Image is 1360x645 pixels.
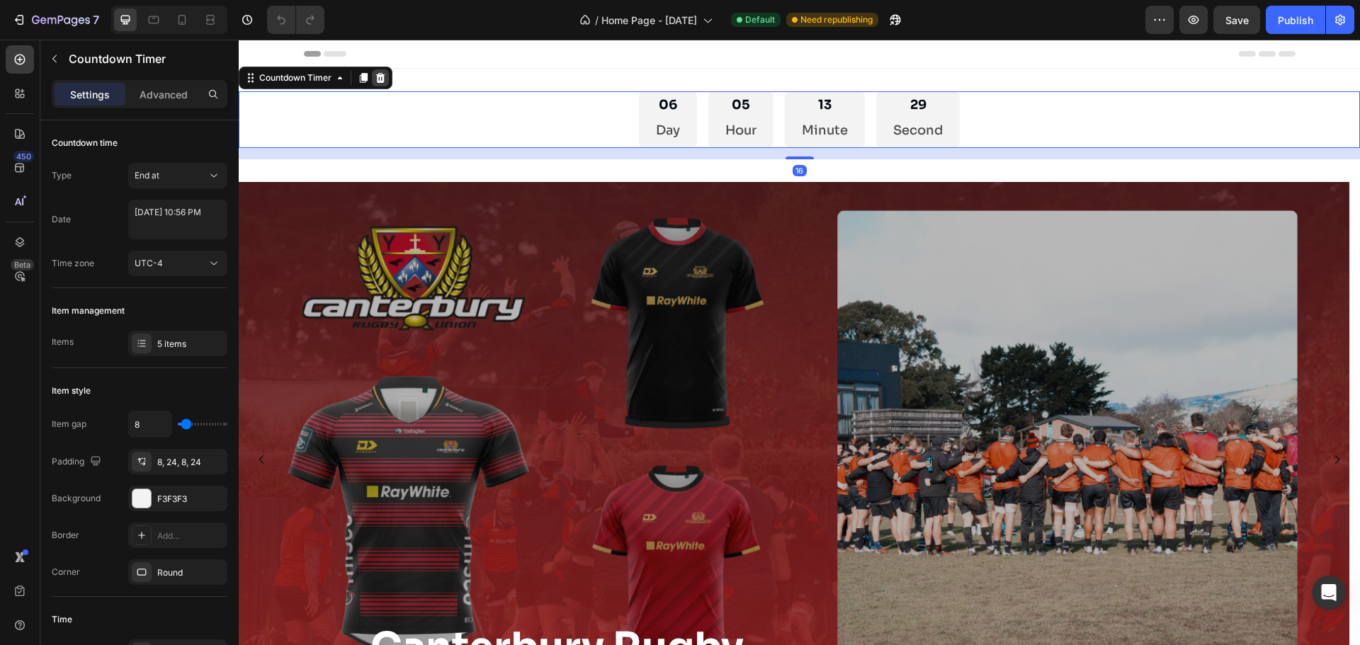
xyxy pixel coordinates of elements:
[69,50,222,67] p: Countdown Timer
[800,13,873,26] span: Need republishing
[417,79,441,102] p: Day
[1266,6,1325,34] button: Publish
[563,79,609,102] p: Minute
[601,13,697,28] span: Home Page - [DATE]
[70,87,110,102] p: Settings
[11,409,34,431] button: Carousel Back Arrow
[157,338,224,350] div: 5 items
[1278,13,1313,28] div: Publish
[52,169,72,182] div: Type
[52,492,101,505] div: Background
[654,57,704,74] div: 29
[135,170,159,181] span: End at
[52,384,91,397] div: Item style
[1312,576,1346,610] div: Open Intercom Messenger
[157,456,224,469] div: 8, 24, 8, 24
[13,151,34,162] div: 450
[157,530,224,542] div: Add...
[128,163,227,188] button: End at
[52,304,125,317] div: Item management
[1087,409,1110,431] button: Carousel Next Arrow
[554,125,568,137] div: 16
[93,11,99,28] p: 7
[1225,14,1249,26] span: Save
[128,251,227,276] button: UTC-4
[52,336,74,348] div: Items
[52,613,72,626] div: Time
[129,411,171,437] input: Auto
[52,213,71,226] div: Date
[11,259,34,270] div: Beta
[52,418,86,430] div: Item gap
[52,566,80,578] div: Corner
[157,566,224,579] div: Round
[52,137,118,149] div: Countdown time
[52,529,79,542] div: Border
[135,258,163,268] span: UTC-4
[157,493,224,506] div: F3F3F3
[52,257,94,270] div: Time zone
[417,57,441,74] div: 06
[140,87,188,102] p: Advanced
[487,57,518,74] div: 05
[745,13,775,26] span: Default
[563,57,609,74] div: 13
[487,79,518,102] p: Hour
[18,32,96,45] div: Countdown Timer
[6,6,106,34] button: 7
[130,581,613,635] h2: Canterbury Rugby
[1213,6,1260,34] button: Save
[239,40,1360,645] iframe: Design area
[52,452,104,472] div: Padding
[654,79,704,102] p: Second
[267,6,324,34] div: Undo/Redo
[595,13,599,28] span: /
